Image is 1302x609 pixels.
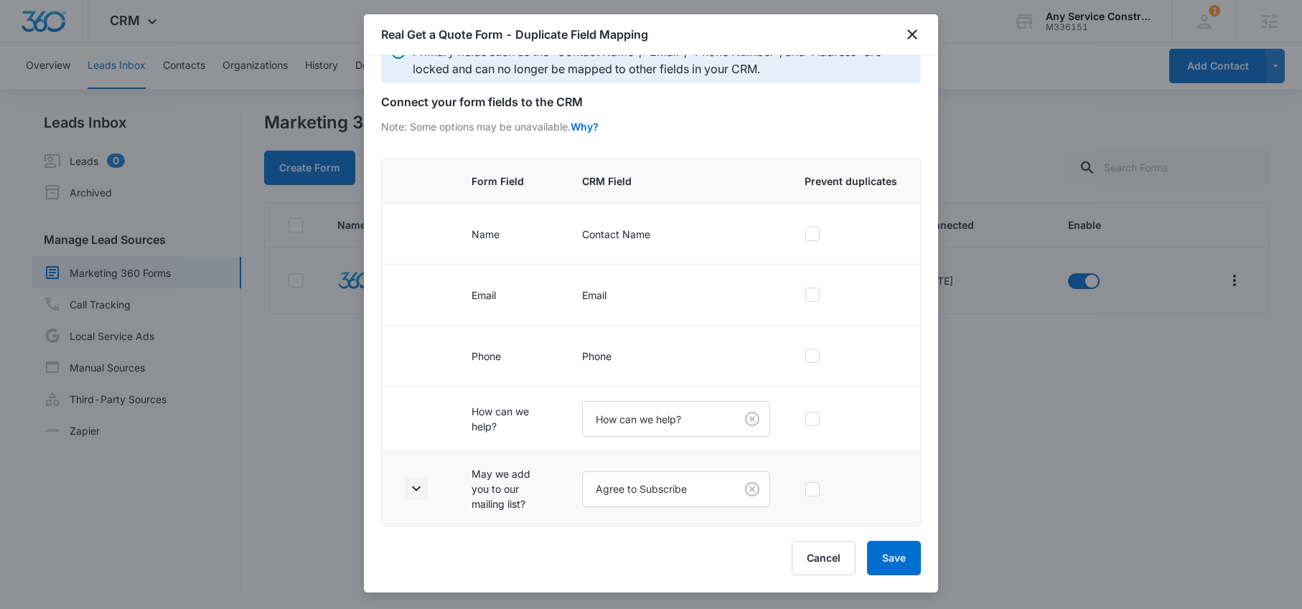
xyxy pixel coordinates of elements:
[582,288,770,303] p: Email
[454,265,565,326] td: Email
[454,326,565,387] td: Phone
[454,452,565,527] td: May we add you to our mailing list?
[571,119,599,144] span: Why?
[454,387,565,452] td: How can we help?
[904,26,921,43] button: close
[454,204,565,265] td: Name
[741,407,764,430] button: Clear
[741,478,764,501] button: Clear
[472,174,548,189] span: Form Field
[381,93,921,110] h6: Connect your form fields to the CRM
[582,174,770,189] span: CRM Field
[867,541,921,575] button: Save
[405,477,428,500] button: Toggle Row Expanded
[381,119,571,134] p: Note: Some options may be unavailable.
[381,26,648,43] h1: Real Get a Quote Form - Duplicate Field Mapping
[792,541,856,575] button: Cancel
[805,174,897,189] span: Prevent duplicates
[582,227,770,242] p: Contact Name
[582,349,770,364] p: Phone
[413,43,912,77] p: Primary fields such as the “Contact Name”, “Email”, “Phone Number”, and “Address” are locked and ...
